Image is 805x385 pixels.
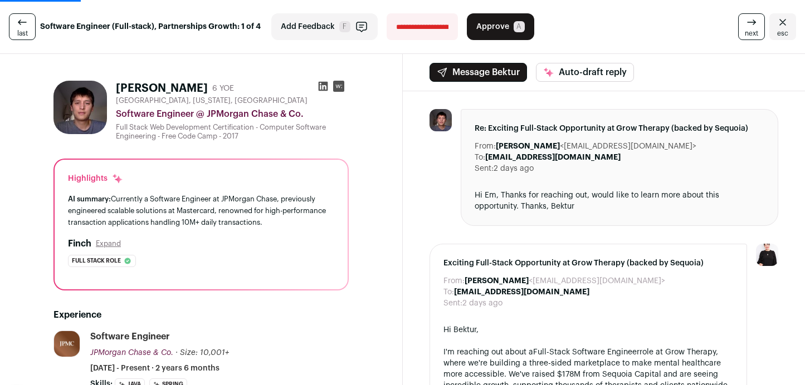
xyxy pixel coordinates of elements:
img: 9240684-medium_jpg [756,244,778,266]
span: JPMorgan Chase & Co. [90,349,173,357]
div: Full Stack Web Development Certification - Computer Software Engineering - Free Code Camp - 2017 [116,123,349,141]
span: next [745,29,758,38]
h2: Finch [68,237,91,250]
img: 26a821f6f619a4a4f5bdf8e2f36f06991c01593ca4f63485aebd34ea9c3c7964 [430,109,452,131]
dd: 2 days ago [462,298,502,309]
span: Approve [476,21,509,32]
div: Software Engineer @ JPMorgan Chase & Co. [116,107,349,121]
button: Approve A [467,13,534,40]
div: Software Engineer [90,330,170,343]
dt: To: [475,152,485,163]
strong: Software Engineer (Full-stack), Partnerships Growth: 1 of 4 [40,21,261,32]
span: Add Feedback [281,21,335,32]
div: Currently a Software Engineer at JPMorgan Chase, previously engineered scalable solutions at Mast... [68,193,334,228]
a: last [9,13,36,40]
button: Expand [96,239,121,248]
dt: To: [443,287,454,298]
dt: Sent: [443,298,462,309]
b: [PERSON_NAME] [496,142,560,150]
dt: From: [475,141,496,152]
button: Auto-draft reply [536,63,634,82]
b: [EMAIL_ADDRESS][DOMAIN_NAME] [454,288,589,296]
h1: [PERSON_NAME] [116,81,208,96]
span: A [514,21,525,32]
dd: 2 days ago [494,163,534,174]
div: Hi Em, Thanks for reaching out, would like to learn more about this opportunity. Thanks, Bektur [475,190,765,212]
span: AI summary: [68,195,111,203]
div: 6 YOE [212,83,234,94]
span: [DATE] - Present · 2 years 6 months [90,363,219,374]
span: F [339,21,350,32]
b: [PERSON_NAME] [465,277,529,285]
a: Close [769,13,796,40]
div: Hi Bektur, [443,324,734,335]
span: Full stack role [72,255,121,266]
span: Exciting Full-Stack Opportunity at Grow Therapy (backed by Sequoia) [443,258,734,269]
span: esc [777,29,788,38]
a: Full-Stack Software Engineer [533,348,640,356]
dd: <[EMAIL_ADDRESS][DOMAIN_NAME]> [465,275,665,287]
img: 26a821f6f619a4a4f5bdf8e2f36f06991c01593ca4f63485aebd34ea9c3c7964 [53,81,107,134]
div: Highlights [68,173,123,184]
span: Re: Exciting Full-Stack Opportunity at Grow Therapy (backed by Sequoia) [475,123,765,134]
span: last [17,29,28,38]
h2: Experience [53,308,349,322]
span: [GEOGRAPHIC_DATA], [US_STATE], [GEOGRAPHIC_DATA] [116,96,308,105]
dt: Sent: [475,163,494,174]
a: next [738,13,765,40]
img: dbf1e915ae85f37df3404b4c05d486a3b29b5bae2d38654172e6aa14fae6c07c.jpg [54,331,80,357]
button: Add Feedback F [271,13,378,40]
b: [EMAIL_ADDRESS][DOMAIN_NAME] [485,154,621,161]
span: · Size: 10,001+ [175,349,229,357]
dd: <[EMAIL_ADDRESS][DOMAIN_NAME]> [496,141,696,152]
dt: From: [443,275,465,287]
button: Message Bektur [430,63,527,82]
